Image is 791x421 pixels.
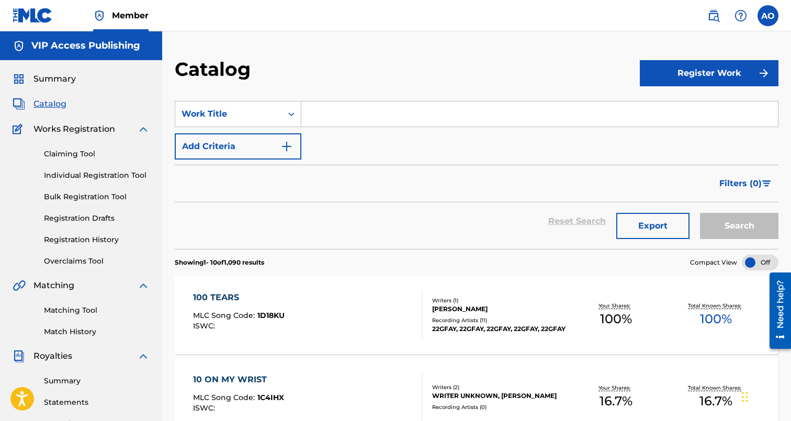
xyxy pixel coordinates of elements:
a: Claiming Tool [44,149,150,160]
div: Drag [742,381,748,413]
span: Filters ( 0 ) [719,177,762,190]
button: Register Work [640,60,778,86]
div: Work Title [182,108,276,120]
img: search [707,9,720,22]
span: 1C4IHX [257,393,284,402]
p: Your Shares: [598,302,633,310]
p: Showing 1 - 10 of 1,090 results [175,258,264,267]
div: User Menu [758,5,778,26]
a: Registration History [44,234,150,245]
a: 100 TEARSMLC Song Code:1D18KUISWC:Writers (1)[PERSON_NAME]Recording Artists (11)22GFAY, 22GFAY, 2... [175,276,778,354]
p: Your Shares: [598,384,633,392]
span: Compact View [690,258,737,267]
span: Works Registration [33,123,115,135]
div: 100 TEARS [193,291,285,304]
img: Accounts [13,40,25,52]
span: 1D18KU [257,311,285,320]
a: Summary [44,376,150,386]
span: Summary [33,73,76,85]
img: MLC Logo [13,8,53,23]
span: Matching [33,279,74,292]
div: WRITER UNKNOWN, [PERSON_NAME] [432,391,566,401]
span: MLC Song Code : [193,311,257,320]
h5: VIP Access Publishing [31,40,140,52]
div: 22GFAY, 22GFAY, 22GFAY, 22GFAY, 22GFAY [432,324,566,334]
img: Matching [13,279,26,292]
button: Filters (0) [713,170,778,197]
img: help [734,9,747,22]
img: Summary [13,73,25,85]
h2: Catalog [175,58,256,81]
button: Add Criteria [175,133,301,160]
span: ISWC : [193,403,218,413]
a: Public Search [703,5,724,26]
a: Statements [44,397,150,408]
button: Export [616,213,690,239]
img: Top Rightsholder [93,9,106,22]
div: Writers ( 2 ) [432,383,566,391]
p: Total Known Shares: [688,302,744,310]
img: expand [137,350,150,362]
div: Recording Artists ( 11 ) [432,316,566,324]
span: Royalties [33,350,72,362]
a: Bulk Registration Tool [44,191,150,202]
span: ISWC : [193,321,218,331]
span: MLC Song Code : [193,393,257,402]
img: expand [137,123,150,135]
span: Member [112,9,149,21]
a: Match History [44,326,150,337]
img: expand [137,279,150,292]
p: Total Known Shares: [688,384,744,392]
a: CatalogCatalog [13,98,66,110]
div: 10 ON MY WRIST [193,373,284,386]
a: Registration Drafts [44,213,150,224]
span: 16.7 % [699,392,732,411]
img: Catalog [13,98,25,110]
span: Catalog [33,98,66,110]
img: filter [762,180,771,187]
a: SummarySummary [13,73,76,85]
img: Royalties [13,350,25,362]
div: Help [730,5,751,26]
a: Individual Registration Tool [44,170,150,181]
div: [PERSON_NAME] [432,304,566,314]
img: 9d2ae6d4665cec9f34b9.svg [280,140,293,153]
iframe: Resource Center [762,268,791,354]
div: Writers ( 1 ) [432,297,566,304]
form: Search Form [175,101,778,249]
span: 100 % [600,310,632,328]
span: 16.7 % [600,392,632,411]
a: Overclaims Tool [44,256,150,267]
a: Matching Tool [44,305,150,316]
iframe: Chat Widget [739,371,791,421]
img: Works Registration [13,123,26,135]
span: 100 % [700,310,732,328]
div: Recording Artists ( 0 ) [432,403,566,411]
img: f7272a7cc735f4ea7f67.svg [758,67,770,79]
